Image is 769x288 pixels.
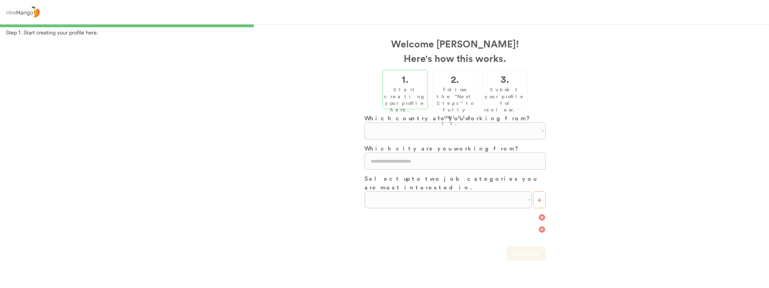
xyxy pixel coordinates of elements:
button: cancel [538,226,546,233]
img: logo%20-%20hiremango%20gray.png [5,5,41,19]
div: 33% [1,24,768,27]
div: Submit your profile for review. [484,86,526,113]
h2: 1. [402,72,409,86]
button: Continue [506,246,546,261]
h3: Select up to two job categories you are most interested in. [364,174,546,191]
div: Step 1. Start creating your profile here. [6,29,769,36]
div: Start creating your profile here. [384,86,426,113]
button: cancel [538,214,546,221]
div: Follow the "Next Steps" to fully complete it. [434,86,476,127]
h3: Which city are you working from? [364,144,546,153]
h2: 2. [451,72,459,86]
button: + [533,191,546,208]
h3: Which country are you working from? [364,114,546,122]
h2: Welcome [PERSON_NAME]! Here's how this works. [364,36,546,65]
h2: 3. [501,72,509,86]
